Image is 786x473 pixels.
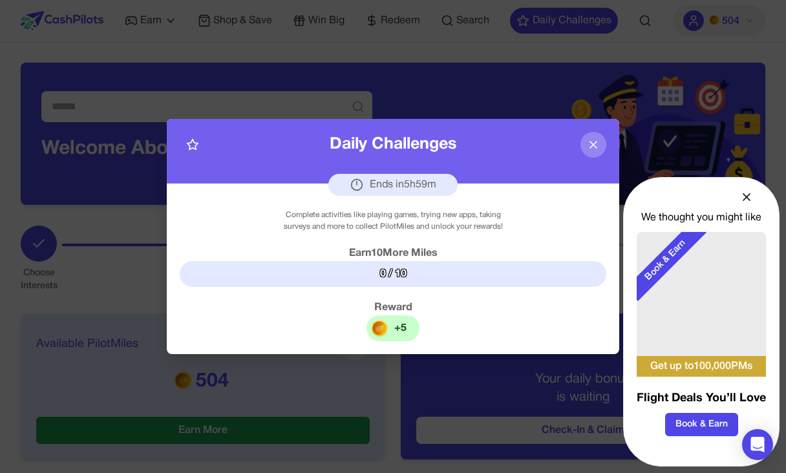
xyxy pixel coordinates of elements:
div: Daily Challenges [330,132,456,157]
div: Book & Earn [625,220,706,301]
div: + 5 [394,321,407,336]
div: Ends in 5 h 59 m [328,174,458,196]
div: Open Intercom Messenger [742,429,773,460]
div: Reward [180,300,606,315]
div: 0 / 10 [180,261,606,287]
h3: Flight Deals You’ll Love [637,390,766,408]
img: reward [371,320,388,337]
div: Earn 10 More Miles [180,246,606,261]
div: We thought you might like [637,210,766,226]
div: Complete activities like playing games, trying new apps, taking surveys and more to collect Pilot... [272,209,515,233]
button: Book & Earn [665,413,738,436]
div: Get up to 100,000 PMs [637,356,766,377]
